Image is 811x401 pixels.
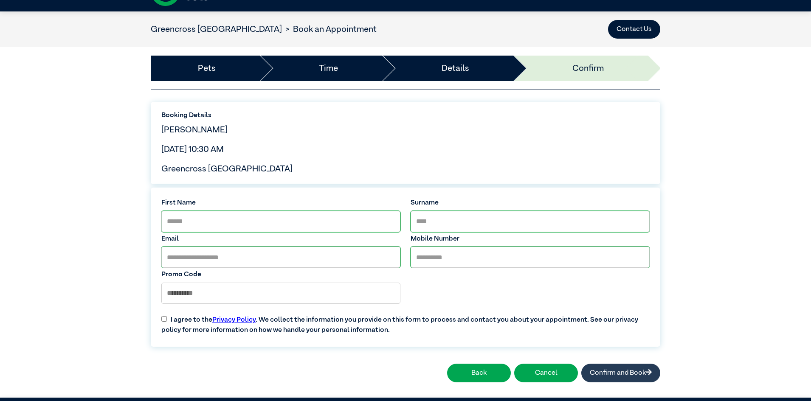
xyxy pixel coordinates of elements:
[411,234,650,244] label: Mobile Number
[442,62,469,75] a: Details
[161,269,400,280] label: Promo Code
[198,62,216,75] a: Pets
[151,23,377,36] nav: breadcrumb
[212,317,256,323] a: Privacy Policy
[161,110,650,121] label: Booking Details
[161,165,293,173] span: Greencross [GEOGRAPHIC_DATA]
[161,126,228,134] span: [PERSON_NAME]
[608,20,660,39] button: Contact Us
[161,145,224,154] span: [DATE] 10:30 AM
[161,198,400,208] label: First Name
[319,62,338,75] a: Time
[581,364,660,382] button: Confirm and Book
[151,25,282,34] a: Greencross [GEOGRAPHIC_DATA]
[282,23,377,36] li: Book an Appointment
[447,364,511,382] button: Back
[411,198,650,208] label: Surname
[156,308,655,335] label: I agree to the . We collect the information you provide on this form to process and contact you a...
[161,316,167,322] input: I agree to thePrivacy Policy. We collect the information you provide on this form to process and ...
[161,234,400,244] label: Email
[514,364,578,382] button: Cancel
